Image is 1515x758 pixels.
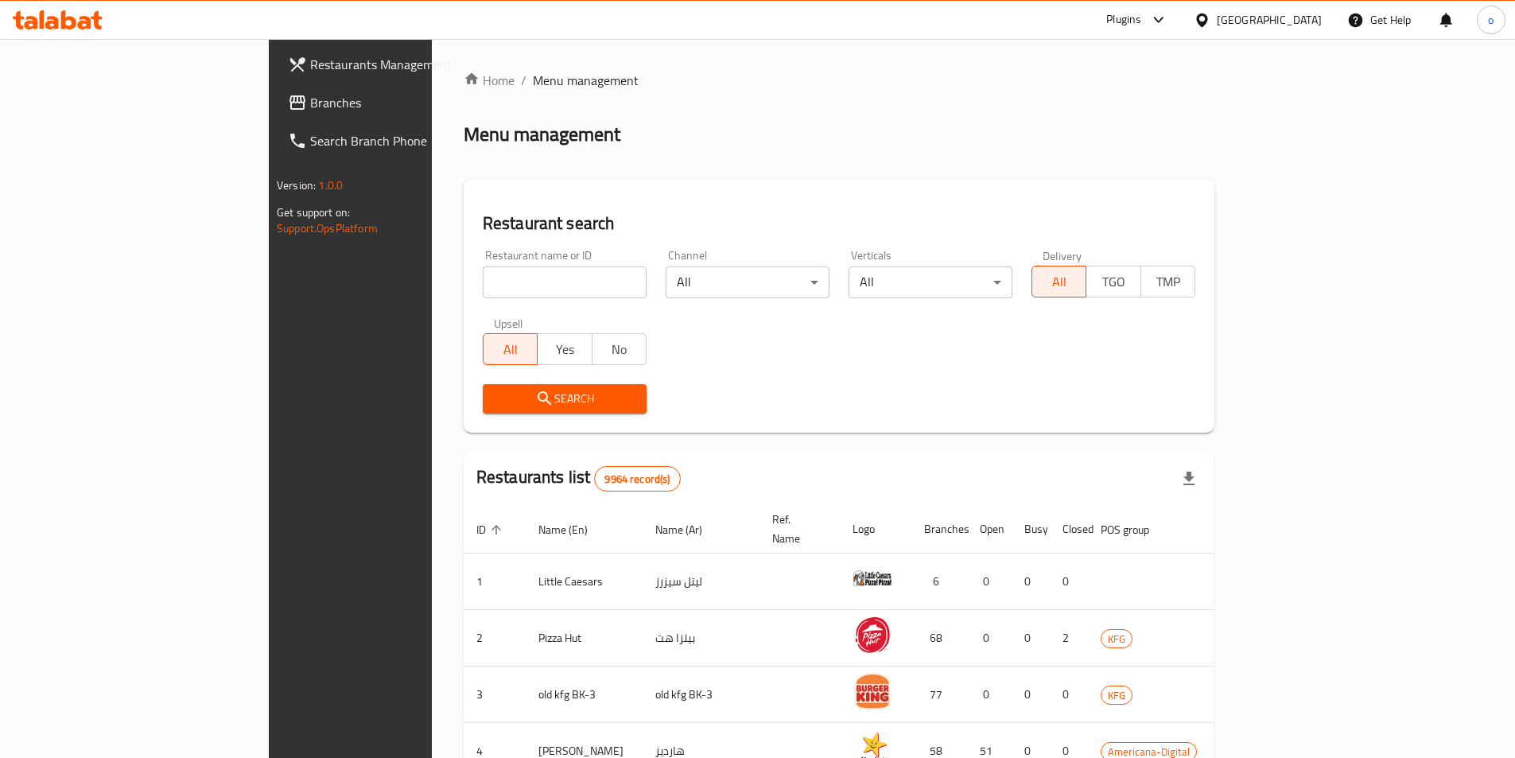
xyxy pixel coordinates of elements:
[911,667,967,723] td: 77
[483,333,538,365] button: All
[476,520,507,539] span: ID
[476,465,681,492] h2: Restaurants list
[538,520,608,539] span: Name (En)
[666,266,829,298] div: All
[967,610,1012,667] td: 0
[483,266,647,298] input: Search for restaurant name or ID..
[483,212,1195,235] h2: Restaurant search
[464,122,620,147] h2: Menu management
[911,505,967,554] th: Branches
[643,610,759,667] td: بيتزا هت
[1012,667,1050,723] td: 0
[1050,505,1088,554] th: Closed
[594,466,680,492] div: Total records count
[643,554,759,610] td: ليتل سيزرز
[310,93,509,112] span: Branches
[1140,266,1195,297] button: TMP
[967,505,1012,554] th: Open
[1101,686,1132,705] span: KFG
[526,554,643,610] td: Little Caesars
[275,122,522,160] a: Search Branch Phone
[840,505,911,554] th: Logo
[1488,11,1494,29] span: o
[526,667,643,723] td: old kfg BK-3
[911,610,967,667] td: 68
[1031,266,1086,297] button: All
[537,333,592,365] button: Yes
[592,333,647,365] button: No
[1050,667,1088,723] td: 0
[643,667,759,723] td: old kfg BK-3
[1043,250,1082,261] label: Delivery
[310,131,509,150] span: Search Branch Phone
[1101,520,1170,539] span: POS group
[1086,266,1140,297] button: TGO
[772,510,821,548] span: Ref. Name
[1101,630,1132,648] span: KFG
[533,71,639,90] span: Menu management
[1012,505,1050,554] th: Busy
[967,667,1012,723] td: 0
[1170,460,1208,498] div: Export file
[853,671,892,711] img: old kfg BK-3
[526,610,643,667] td: Pizza Hut
[494,317,523,328] label: Upsell
[967,554,1012,610] td: 0
[277,218,378,239] a: Support.OpsPlatform
[490,338,531,361] span: All
[495,389,634,409] span: Search
[1148,270,1189,293] span: TMP
[310,55,509,74] span: Restaurants Management
[544,338,585,361] span: Yes
[853,615,892,655] img: Pizza Hut
[599,338,640,361] span: No
[1012,554,1050,610] td: 0
[1039,270,1080,293] span: All
[318,175,343,196] span: 1.0.0
[1050,610,1088,667] td: 2
[521,71,526,90] li: /
[853,558,892,598] img: Little Caesars
[595,472,679,487] span: 9964 record(s)
[1093,270,1134,293] span: TGO
[1050,554,1088,610] td: 0
[275,84,522,122] a: Branches
[911,554,967,610] td: 6
[1106,10,1141,29] div: Plugins
[1012,610,1050,667] td: 0
[275,45,522,84] a: Restaurants Management
[1217,11,1322,29] div: [GEOGRAPHIC_DATA]
[849,266,1012,298] div: All
[483,384,647,414] button: Search
[277,175,316,196] span: Version:
[277,202,350,223] span: Get support on:
[464,71,1214,90] nav: breadcrumb
[655,520,723,539] span: Name (Ar)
